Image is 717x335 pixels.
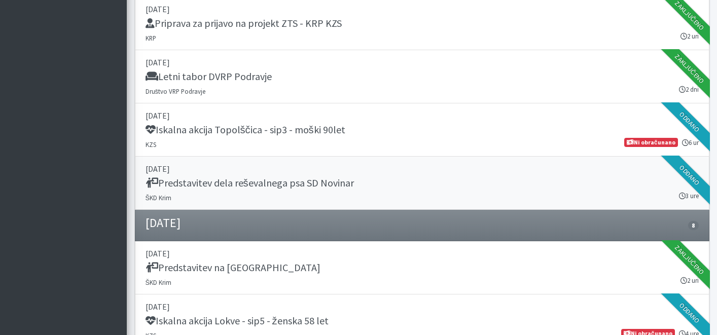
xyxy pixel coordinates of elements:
[146,34,156,42] small: KRP
[146,177,354,189] h5: Predstavitev dela reševalnega psa SD Novinar
[146,301,699,313] p: [DATE]
[146,262,320,274] h5: Predstavitev na [GEOGRAPHIC_DATA]
[146,163,699,175] p: [DATE]
[146,247,699,259] p: [DATE]
[146,278,172,286] small: ŠKD Krim
[135,241,709,294] a: [DATE] Predstavitev na [GEOGRAPHIC_DATA] ŠKD Krim 2 uri Zaključeno
[135,50,709,103] a: [DATE] Letni tabor DVRP Podravje Društvo VRP Podravje 2 dni Zaključeno
[688,221,698,230] span: 8
[135,157,709,210] a: [DATE] Predstavitev dela reševalnega psa SD Novinar ŠKD Krim 3 ure Oddano
[146,56,699,68] p: [DATE]
[146,17,342,29] h5: Priprava za prijavo na projekt ZTS - KRP KZS
[146,109,699,122] p: [DATE]
[146,3,699,15] p: [DATE]
[146,87,205,95] small: Društvo VRP Podravje
[146,124,345,136] h5: Iskalna akcija Topolščica - sip3 - moški 90let
[146,140,156,148] small: KZS
[135,103,709,157] a: [DATE] Iskalna akcija Topolščica - sip3 - moški 90let KZS 6 ur Ni obračunano Oddano
[146,70,272,83] h5: Letni tabor DVRP Podravje
[146,216,181,231] h4: [DATE]
[146,315,329,327] h5: Iskalna akcija Lokve - sip5 - ženska 58 let
[624,138,677,147] span: Ni obračunano
[146,194,172,202] small: ŠKD Krim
